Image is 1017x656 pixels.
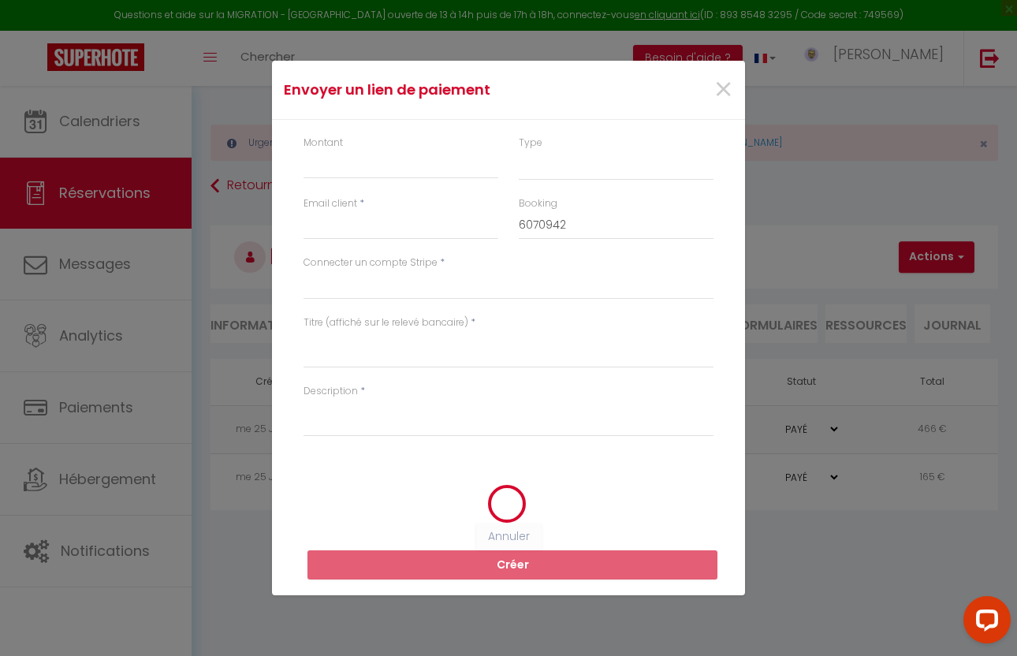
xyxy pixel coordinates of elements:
[304,136,343,151] label: Montant
[304,196,357,211] label: Email client
[713,66,733,114] span: ×
[519,196,557,211] label: Booking
[519,136,542,151] label: Type
[307,550,717,580] button: Créer
[304,255,438,270] label: Connecter un compte Stripe
[713,73,733,107] button: Close
[476,524,542,550] button: Annuler
[284,79,576,101] h4: Envoyer un lien de paiement
[951,590,1017,656] iframe: LiveChat chat widget
[304,315,468,330] label: Titre (affiché sur le relevé bancaire)
[304,384,358,399] label: Description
